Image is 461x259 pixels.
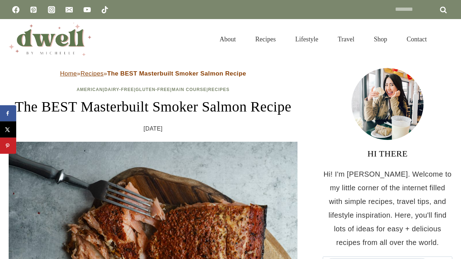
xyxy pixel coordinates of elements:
a: Instagram [44,3,59,17]
span: » » [60,70,246,77]
time: [DATE] [144,123,163,134]
a: Facebook [9,3,23,17]
a: Gluten-Free [135,87,170,92]
button: View Search Form [440,33,452,45]
a: Travel [328,27,364,52]
a: Shop [364,27,397,52]
img: DWELL by michelle [9,23,91,56]
nav: Primary Navigation [210,27,437,52]
a: Recipes [208,87,230,92]
a: Home [60,70,77,77]
a: Pinterest [26,3,41,17]
a: About [210,27,246,52]
a: Main Course [172,87,206,92]
a: Email [62,3,76,17]
a: YouTube [80,3,94,17]
a: Recipes [80,70,103,77]
h3: HI THERE [323,147,452,160]
a: Lifestyle [286,27,328,52]
h1: The BEST Masterbuilt Smoker Salmon Recipe [9,96,297,118]
a: Dairy-Free [104,87,134,92]
strong: The BEST Masterbuilt Smoker Salmon Recipe [107,70,246,77]
span: | | | | [77,87,230,92]
a: TikTok [98,3,112,17]
a: American [77,87,103,92]
p: Hi! I'm [PERSON_NAME]. Welcome to my little corner of the internet filled with simple recipes, tr... [323,167,452,249]
a: Recipes [246,27,286,52]
a: Contact [397,27,437,52]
